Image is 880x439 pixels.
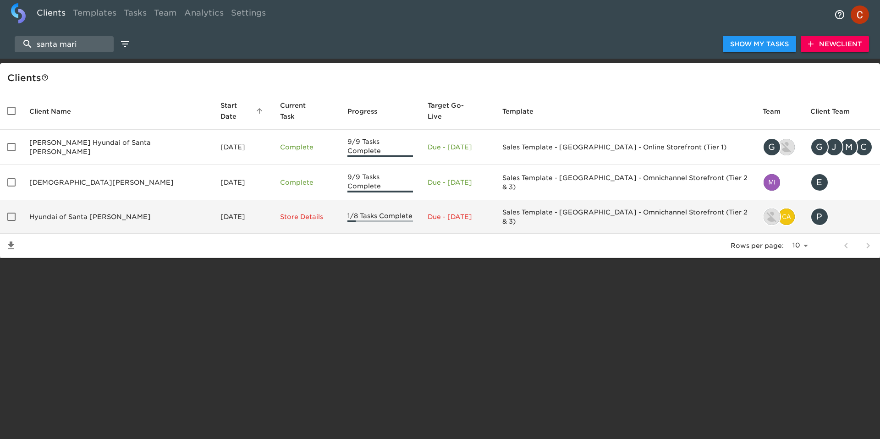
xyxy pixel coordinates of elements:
div: esilver@santamariaford.com [810,173,873,192]
div: mia.fisher@cdk.com [763,173,796,192]
td: [DATE] [213,130,273,165]
input: search [15,36,114,52]
div: G [810,138,829,156]
button: edit [117,36,133,52]
p: Due - [DATE] [428,212,488,221]
p: Complete [280,143,333,152]
span: New Client [808,38,862,50]
svg: This is a list of all of your clients and clients shared with you [41,74,49,81]
img: nolan.williams@roadster.com [778,139,795,155]
td: Sales Template - [GEOGRAPHIC_DATA] - Online Storefront (Tier 1) [495,130,755,165]
a: Settings [227,3,269,26]
span: Template [502,106,545,117]
img: ryan.tamanini@roadster.com [764,209,780,225]
p: Complete [280,178,333,187]
p: Rows per page: [731,241,784,250]
span: Target Go-Live [428,100,488,122]
td: Sales Template - [GEOGRAPHIC_DATA] - Omnichannel Storefront (Tier 2 & 3) [495,200,755,234]
div: Client s [7,71,876,85]
div: E [810,173,829,192]
td: 9/9 Tasks Complete [340,130,420,165]
p: Due - [DATE] [428,143,488,152]
td: [DEMOGRAPHIC_DATA][PERSON_NAME] [22,165,213,200]
span: Show My Tasks [730,38,789,50]
td: [DATE] [213,200,273,234]
div: pavila@hyundaisantamaria.com [810,208,873,226]
div: M [840,138,858,156]
button: Show My Tasks [723,36,796,53]
img: catherine.manisharaj@cdk.com [778,209,795,225]
a: Tasks [120,3,150,26]
span: Progress [347,106,389,117]
td: Sales Template - [GEOGRAPHIC_DATA] - Omnichannel Storefront (Tier 2 & 3) [495,165,755,200]
span: Current Task [280,100,333,122]
td: 9/9 Tasks Complete [340,165,420,200]
div: C [854,138,873,156]
span: Team [763,106,792,117]
a: Analytics [181,3,227,26]
td: 1/8 Tasks Complete [340,200,420,234]
p: Store Details [280,212,333,221]
td: Hyundai of Santa [PERSON_NAME] [22,200,213,234]
a: Team [150,3,181,26]
td: [PERSON_NAME] Hyundai of Santa [PERSON_NAME] [22,130,213,165]
td: [DATE] [213,165,273,200]
img: Profile [851,5,869,24]
div: ryan.tamanini@roadster.com, catherine.manisharaj@cdk.com [763,208,796,226]
select: rows per page [787,239,811,252]
span: Client Name [29,106,83,117]
span: Start Date [220,100,265,122]
span: Calculated based on the start date and the duration of all Tasks contained in this Hub. [428,100,476,122]
button: notifications [829,4,851,26]
span: This is the next Task in this Hub that should be completed [280,100,321,122]
button: NewClient [801,36,869,53]
div: G [763,138,781,156]
div: georgen@winnhyundai.com, jeyraud@ikagconsulting.us, michaelv@winnhyundai.com, courtney.branch@roa... [810,138,873,156]
a: Templates [69,3,120,26]
a: Clients [33,3,69,26]
img: mia.fisher@cdk.com [764,174,780,191]
img: logo [11,3,26,23]
div: geoffrey.ruppert@roadster.com, nolan.williams@roadster.com [763,138,796,156]
p: Due - [DATE] [428,178,488,187]
div: P [810,208,829,226]
div: J [825,138,843,156]
span: Client Team [810,106,862,117]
